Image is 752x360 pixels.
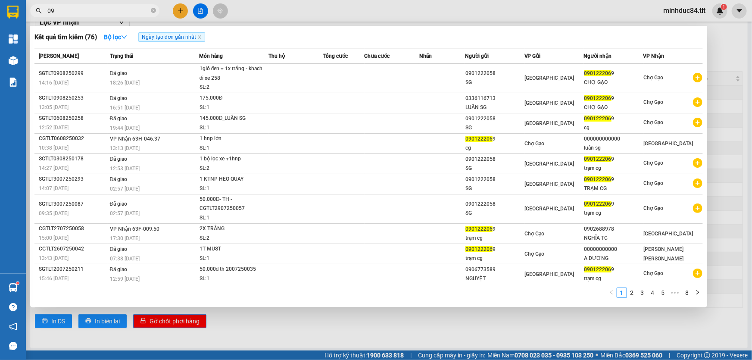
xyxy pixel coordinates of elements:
[693,158,702,168] span: plus-circle
[200,114,264,123] div: 145.000Đ_LUÂN SG
[104,34,127,41] strong: Bộ lọc
[200,184,264,194] div: SL: 1
[39,53,79,59] span: [PERSON_NAME]
[693,288,703,298] li: Next Page
[39,114,107,123] div: SGTLT0608250258
[200,244,264,254] div: 1T MUST
[138,32,205,42] span: Ngày tạo đơn gần nhất
[584,209,643,218] div: trạm cg
[200,83,264,92] div: SL: 2
[39,125,69,131] span: 12:52 [DATE]
[584,266,612,272] span: 090122206
[693,73,702,82] span: plus-circle
[110,276,140,282] span: 12:59 [DATE]
[525,141,545,147] span: Chợ Gạo
[682,288,693,298] li: 8
[200,234,264,243] div: SL: 2
[693,97,702,107] span: plus-circle
[200,103,264,113] div: SL: 1
[110,176,128,182] span: Đã giao
[39,200,107,209] div: SGTLT3007250087
[9,34,18,44] img: dashboard-icon
[465,246,493,252] span: 090122206
[584,274,643,283] div: trạm cg
[465,265,524,274] div: 0906773589
[465,209,524,218] div: SG
[465,274,524,283] div: NGUYỆT
[39,244,107,254] div: CGTLT2607250042
[110,80,140,86] span: 18:26 [DATE]
[584,201,612,207] span: 090122206
[525,206,574,212] span: [GEOGRAPHIC_DATA]
[693,203,702,213] span: plus-circle
[617,288,627,298] li: 1
[693,178,702,188] span: plus-circle
[638,288,647,297] a: 3
[627,288,637,297] a: 2
[644,231,693,237] span: [GEOGRAPHIC_DATA]
[584,94,643,103] div: 9
[465,144,524,153] div: cg
[524,53,541,59] span: VP Gửi
[584,53,612,59] span: Người nhận
[110,166,140,172] span: 12:53 [DATE]
[39,210,69,216] span: 09:35 [DATE]
[110,266,128,272] span: Đã giao
[584,123,643,132] div: cg
[683,288,692,297] a: 8
[525,120,574,126] span: [GEOGRAPHIC_DATA]
[110,235,140,241] span: 17:30 [DATE]
[644,270,664,276] span: Chợ Gạo
[200,274,264,284] div: SL: 1
[16,282,19,285] sup: 1
[200,94,264,103] div: 175.000Đ
[584,78,643,87] div: CHỢ GẠO
[50,41,166,56] text: SGTLT1208250044
[110,210,140,216] span: 02:57 [DATE]
[648,288,658,298] li: 4
[9,283,18,292] img: warehouse-icon
[584,135,643,144] div: 000000000000
[465,69,524,78] div: 0901222058
[584,265,643,274] div: 9
[34,33,97,42] h3: Kết quả tìm kiếm ( 76 )
[9,342,17,350] span: message
[39,104,69,110] span: 13:05 [DATE]
[584,234,643,243] div: NGHĨA TC
[584,116,612,122] span: 090122206
[693,269,702,278] span: plus-circle
[584,156,612,162] span: 090122206
[668,288,682,298] li: Next 5 Pages
[39,175,107,184] div: SGTLT3007250293
[465,226,493,232] span: 090122206
[465,164,524,173] div: SG
[465,135,524,144] div: 9
[110,201,128,207] span: Đã giao
[197,35,202,39] span: close
[47,6,149,16] input: Tìm tên, số ĐT hoặc mã đơn
[39,134,107,143] div: CGTLT0608250032
[644,141,693,147] span: [GEOGRAPHIC_DATA]
[584,69,643,78] div: 9
[465,254,524,263] div: trạm cg
[200,134,264,144] div: 1 hnp lớn
[584,155,643,164] div: 9
[110,95,128,101] span: Đã giao
[200,254,264,263] div: SL: 1
[5,62,211,85] div: [GEOGRAPHIC_DATA]
[465,245,524,254] div: 9
[110,246,128,252] span: Đã giao
[525,251,545,257] span: Chợ Gạo
[584,225,643,234] div: 0902688978
[606,288,617,298] li: Previous Page
[644,205,664,211] span: Chợ Gạo
[39,94,107,103] div: SGTLT0908250253
[525,75,574,81] span: [GEOGRAPHIC_DATA]
[465,175,524,184] div: 0901222058
[644,119,664,125] span: Chợ Gạo
[365,53,390,59] span: Chưa cước
[465,78,524,87] div: SG
[199,53,223,59] span: Món hàng
[465,103,524,112] div: LUÂN SG
[525,161,574,167] span: [GEOGRAPHIC_DATA]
